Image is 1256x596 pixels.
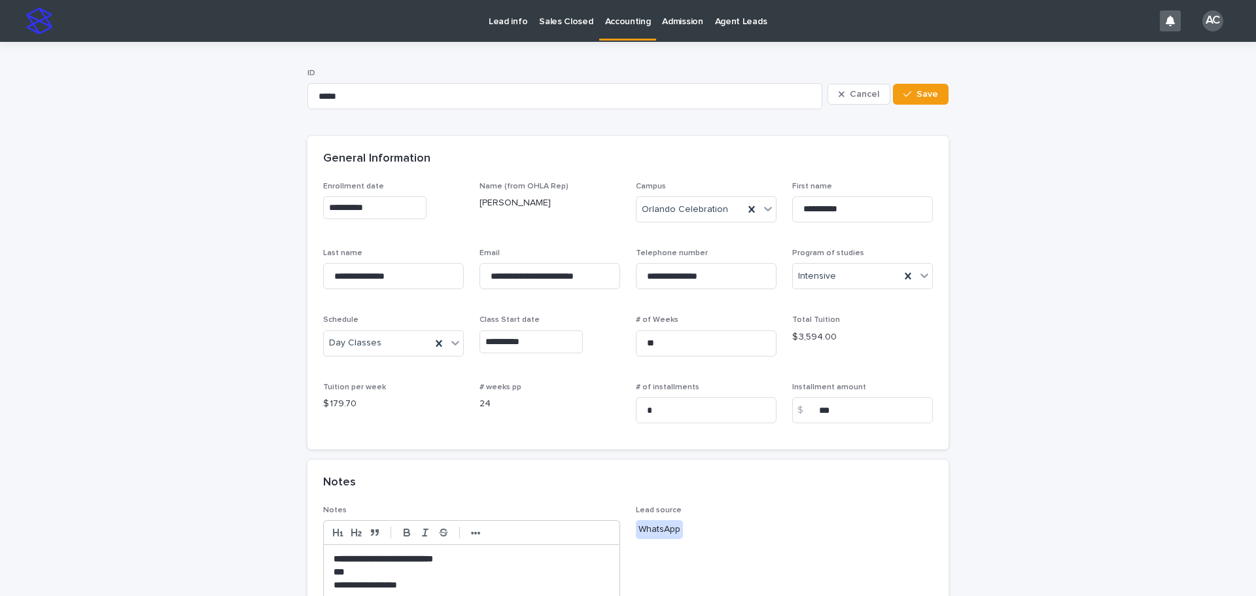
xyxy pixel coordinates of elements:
[480,196,620,210] p: [PERSON_NAME]
[323,316,358,324] span: Schedule
[636,383,699,391] span: # of installments
[792,383,866,391] span: Installment amount
[323,476,356,490] h2: Notes
[636,316,678,324] span: # of Weeks
[916,90,938,99] span: Save
[329,336,381,350] span: Day Classes
[323,183,384,190] span: Enrollment date
[323,249,362,257] span: Last name
[636,506,682,514] span: Lead source
[323,383,386,391] span: Tuition per week
[642,203,728,217] span: Orlando Celebration
[1202,10,1223,31] div: AC
[323,397,464,411] p: $ 179.70
[480,316,540,324] span: Class Start date
[792,330,933,344] p: $ 3,594.00
[480,383,521,391] span: # weeks pp
[792,183,832,190] span: First name
[636,183,666,190] span: Campus
[466,525,485,540] button: •••
[480,249,500,257] span: Email
[792,249,864,257] span: Program of studies
[792,316,840,324] span: Total Tuition
[307,69,315,77] span: ID
[828,84,890,105] button: Cancel
[26,8,52,34] img: stacker-logo-s-only.png
[850,90,879,99] span: Cancel
[323,506,347,514] span: Notes
[798,270,836,283] span: Intensive
[636,249,708,257] span: Telephone number
[323,152,430,166] h2: General Information
[480,183,568,190] span: Name (from OHLA Rep)
[471,528,481,538] strong: •••
[636,520,683,539] div: WhatsApp
[480,397,620,411] p: 24
[792,397,818,423] div: $
[893,84,949,105] button: Save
